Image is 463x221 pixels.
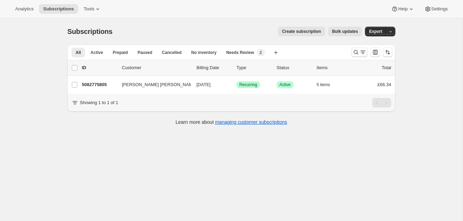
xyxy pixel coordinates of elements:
span: Bulk updates [332,29,358,34]
a: managing customer subscriptions [215,119,287,125]
span: No inventory [191,50,216,55]
span: 5 items [317,82,330,88]
div: IDCustomerBilling DateTypeStatusItemsTotal [82,64,391,71]
span: Active [90,50,103,55]
button: Sort the results [383,47,393,57]
button: Search and filter results [351,47,368,57]
span: Prepaid [113,50,128,55]
p: Total [382,64,391,71]
span: [PERSON_NAME] [PERSON_NAME] [122,81,197,88]
span: Subscriptions [43,6,74,12]
span: [DATE] [196,82,211,87]
span: Export [369,29,382,34]
button: Bulk updates [328,27,362,36]
span: Help [398,6,407,12]
span: Active [279,82,291,88]
span: Needs Review [226,50,254,55]
p: 5082775805 [82,81,116,88]
button: Export [365,27,386,36]
button: Customize table column order and visibility [370,47,380,57]
button: 5 items [317,80,338,90]
span: 2 [260,50,262,55]
button: Help [387,4,418,14]
nav: Pagination [372,98,391,108]
span: Paused [137,50,152,55]
button: Settings [420,4,452,14]
p: Status [277,64,311,71]
span: Recurring [239,82,257,88]
button: [PERSON_NAME] [PERSON_NAME] [118,79,187,90]
button: Subscriptions [39,4,78,14]
button: Create new view [270,48,281,57]
button: Tools [79,4,105,14]
div: Type [237,64,271,71]
span: Analytics [15,6,33,12]
p: Learn more about [176,119,287,126]
span: Cancelled [162,50,182,55]
span: £66.34 [377,82,391,87]
span: Tools [84,6,94,12]
p: ID [82,64,116,71]
p: Billing Date [196,64,231,71]
p: Showing 1 to 1 of 1 [80,99,118,106]
p: Customer [122,64,191,71]
div: Items [317,64,351,71]
button: Analytics [11,4,38,14]
span: Settings [431,6,448,12]
span: All [76,50,81,55]
span: Subscriptions [67,28,113,35]
div: 5082775805[PERSON_NAME] [PERSON_NAME][DATE]SuccessRecurringSuccessActive5 items£66.34 [82,80,391,90]
span: Create subscription [282,29,321,34]
button: Create subscription [278,27,325,36]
